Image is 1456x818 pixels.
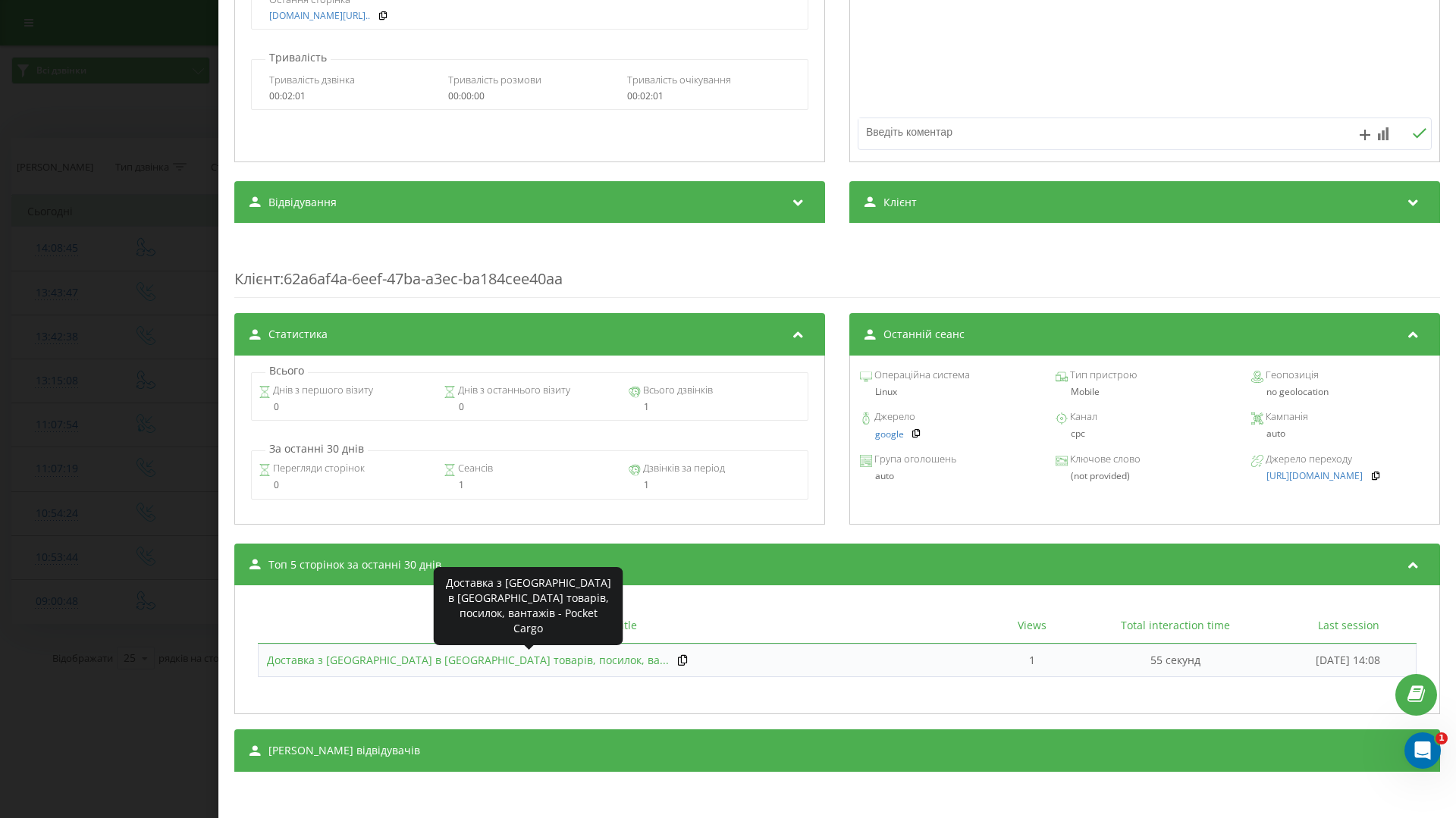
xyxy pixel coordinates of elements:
th: Last session [1280,608,1417,644]
th: Views [994,608,1070,644]
div: Mobile [1056,387,1234,397]
span: Сеансів [456,461,493,476]
div: Linux [860,387,1038,397]
div: cpc [1056,428,1234,439]
span: Геопозиція [1263,368,1319,383]
div: 1 [444,480,616,490]
span: Тип пристрою [1068,368,1137,383]
div: 00:00:00 [448,91,611,102]
th: Title [258,608,994,644]
span: Кампанія [1263,409,1308,425]
span: Джерело переходу [1263,452,1352,467]
span: Топ 5 сторінок за останні 30 днів [268,557,441,572]
a: [DOMAIN_NAME][URL].. [269,11,370,21]
p: За останні 30 днів [265,441,368,456]
span: Днів з останнього візиту [456,383,570,398]
span: Клієнт [234,268,280,289]
span: Тривалість дзвінка [269,73,355,86]
div: 0 [444,402,616,412]
div: (not provided) [1056,471,1234,481]
div: : 62a6af4a-6eef-47ba-a3ec-ba184cee40aa [234,238,1440,298]
td: 55 секунд [1070,644,1280,677]
a: Доставка з [GEOGRAPHIC_DATA] в [GEOGRAPHIC_DATA] товарів, посилок, ва... [267,653,669,668]
div: 0 [259,480,431,490]
span: Тривалість розмови [448,73,541,86]
div: auto [860,471,1038,481]
span: Відвідування [268,195,337,210]
span: Всього дзвінків [641,383,713,398]
span: Останній сеанс [883,327,965,342]
div: auto [1251,428,1429,439]
span: Перегляди сторінок [271,461,365,476]
span: Статистика [268,327,328,342]
div: no geolocation [1251,387,1429,397]
div: 00:02:01 [269,91,432,102]
span: Група оголошень [872,452,956,467]
span: Днів з першого візиту [271,383,373,398]
span: Джерело [872,409,915,425]
a: [URL][DOMAIN_NAME] [1266,471,1363,481]
span: [PERSON_NAME] відвідувачів [268,743,420,758]
a: google [875,429,904,440]
th: Total interaction time [1070,608,1280,644]
span: Тривалість очікування [627,73,731,86]
span: Канал [1068,409,1097,425]
span: 1 [1436,732,1448,744]
span: Ключове слово [1068,452,1141,467]
div: 00:02:01 [627,91,790,102]
p: Тривалість [265,50,331,65]
td: 1 [994,644,1070,677]
span: Операційна система [872,368,970,383]
td: [DATE] 14:08 [1280,644,1417,677]
div: 0 [259,402,431,412]
span: Дзвінків за період [641,461,725,476]
span: Клієнт [883,195,917,210]
iframe: Intercom live chat [1404,732,1441,769]
div: Доставка з [GEOGRAPHIC_DATA] в [GEOGRAPHIC_DATA] товарів, посилок, вантажів - Pocket Cargo [444,575,613,636]
p: Всього [265,363,308,378]
div: 1 [629,402,801,412]
div: 1 [629,480,801,490]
